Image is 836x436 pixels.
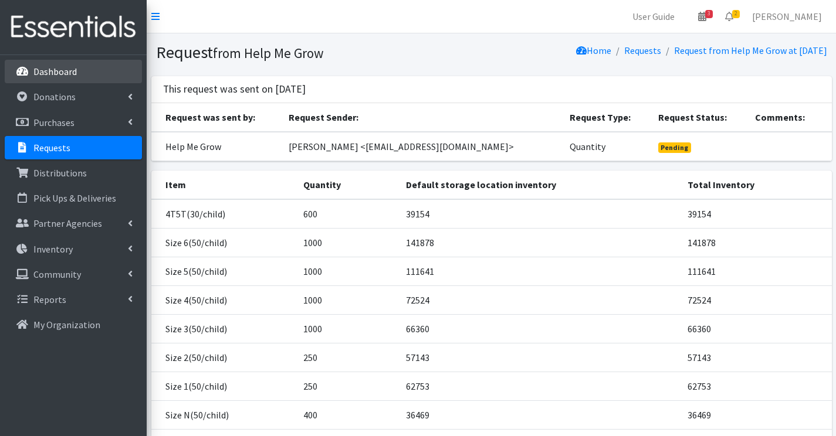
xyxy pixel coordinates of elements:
td: 36469 [399,400,681,429]
td: 36469 [681,400,831,429]
a: Donations [5,85,142,108]
a: Requests [5,136,142,159]
a: Community [5,263,142,286]
th: Request was sent by: [151,103,282,132]
td: 1000 [296,285,399,314]
p: Purchases [33,117,75,128]
td: 39154 [681,199,831,229]
td: 57143 [681,343,831,372]
img: HumanEssentials [5,8,142,47]
p: Pick Ups & Deliveries [33,192,116,204]
td: 66360 [681,314,831,343]
td: 111641 [681,257,831,285]
td: 600 [296,199,399,229]
td: 141878 [681,228,831,257]
a: Purchases [5,111,142,134]
th: Comments: [748,103,831,132]
th: Default storage location inventory [399,171,681,199]
th: Request Type: [563,103,651,132]
a: Reports [5,288,142,311]
td: [PERSON_NAME] <[EMAIL_ADDRESS][DOMAIN_NAME]> [282,132,563,161]
td: Quantity [563,132,651,161]
td: Size 2(50/child) [151,343,296,372]
a: Home [576,45,611,56]
a: Distributions [5,161,142,185]
p: Reports [33,294,66,305]
td: Size 6(50/child) [151,228,296,257]
a: Dashboard [5,60,142,83]
p: Distributions [33,167,87,179]
td: 1000 [296,314,399,343]
td: Help Me Grow [151,132,282,161]
th: Quantity [296,171,399,199]
p: Inventory [33,243,73,255]
td: 72524 [399,285,681,314]
td: 57143 [399,343,681,372]
td: Size 4(50/child) [151,285,296,314]
a: User Guide [623,5,684,28]
th: Request Status: [651,103,749,132]
a: 3 [689,5,716,28]
h1: Request [156,42,488,63]
a: Request from Help Me Grow at [DATE] [674,45,827,56]
td: Size 3(50/child) [151,314,296,343]
td: 62753 [681,372,831,400]
span: 2 [732,10,740,18]
td: 39154 [399,199,681,229]
p: Community [33,268,81,280]
p: Partner Agencies [33,217,102,229]
a: [PERSON_NAME] [743,5,831,28]
a: My Organization [5,313,142,336]
a: 2 [716,5,743,28]
span: Pending [658,142,692,153]
a: Requests [624,45,661,56]
a: Pick Ups & Deliveries [5,186,142,210]
th: Item [151,171,296,199]
td: 66360 [399,314,681,343]
td: 250 [296,343,399,372]
td: 72524 [681,285,831,314]
th: Total Inventory [681,171,831,199]
td: 62753 [399,372,681,400]
a: Inventory [5,237,142,261]
td: Size N(50/child) [151,400,296,429]
p: Dashboard [33,66,77,77]
td: 111641 [399,257,681,285]
small: from Help Me Grow [213,45,324,62]
td: 1000 [296,228,399,257]
td: Size 1(50/child) [151,372,296,400]
td: 250 [296,372,399,400]
td: 141878 [399,228,681,257]
td: 1000 [296,257,399,285]
p: My Organization [33,319,100,331]
td: 4T5T(30/child) [151,199,296,229]
td: 400 [296,400,399,429]
th: Request Sender: [282,103,563,132]
h3: This request was sent on [DATE] [163,83,306,96]
p: Requests [33,142,70,154]
td: Size 5(50/child) [151,257,296,285]
p: Donations [33,91,76,103]
span: 3 [705,10,713,18]
a: Partner Agencies [5,212,142,235]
